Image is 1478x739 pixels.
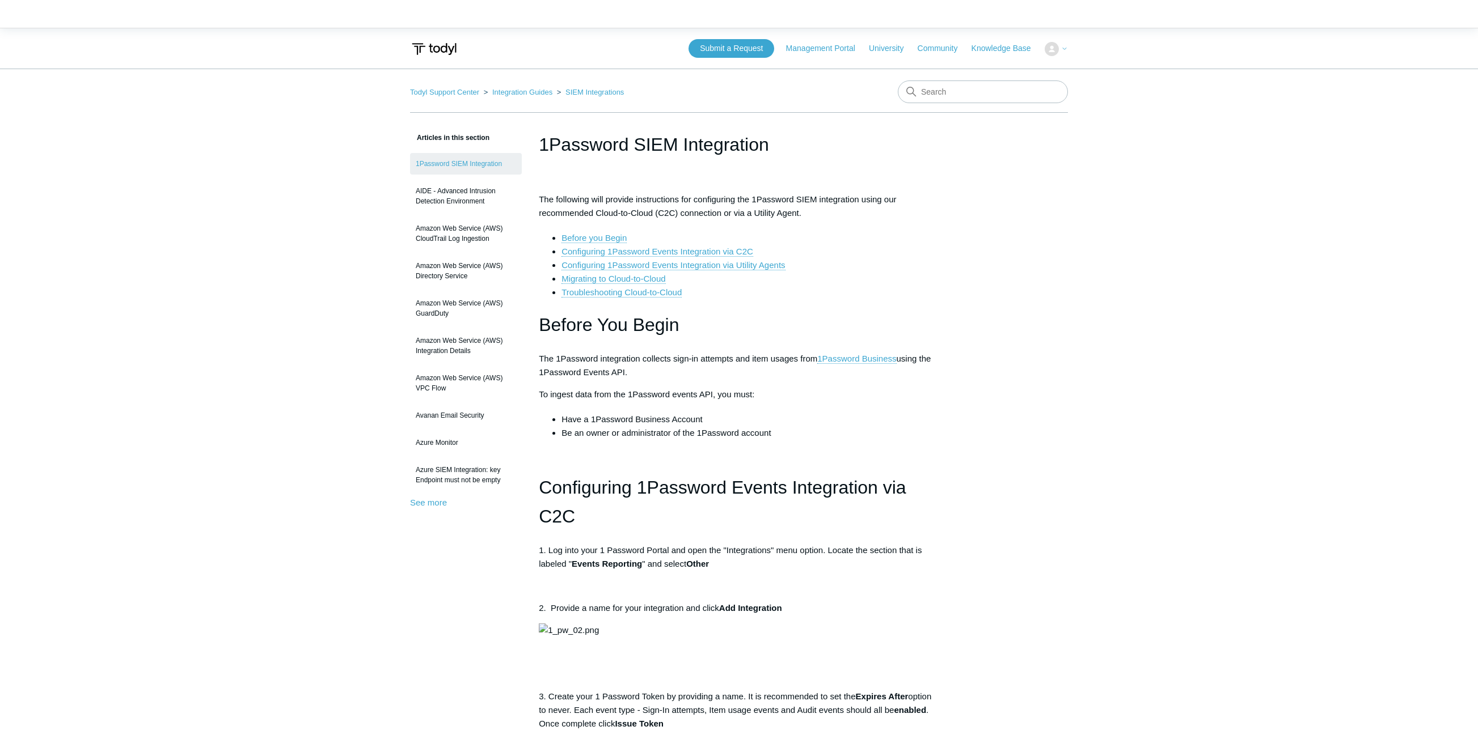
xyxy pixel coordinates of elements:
[686,559,709,568] strong: Other
[539,623,599,637] img: 1_pw_02.png
[410,432,522,453] a: Azure Monitor
[539,131,939,158] h1: 1Password SIEM Integration
[565,88,624,96] a: SIEM Integrations
[410,88,479,96] a: Todyl Support Center
[539,352,939,379] p: The 1Password integration collects sign-in attempts and item usages from using the 1Password Even...
[482,88,555,96] li: Integration Guides
[869,43,915,54] a: University
[539,388,939,401] p: To ingest data from the 1Password events API, you must:
[555,88,624,96] li: SIEM Integrations
[972,43,1042,54] a: Knowledge Base
[561,274,665,284] a: Migrating to Cloud-to-Cloud
[856,691,909,701] strong: Expires After
[410,88,482,96] li: Todyl Support Center
[410,498,447,507] a: See more
[539,473,939,531] h1: Configuring 1Password Events Integration via C2C
[561,413,939,426] li: Have a 1Password Business Account
[918,43,969,54] a: Community
[689,39,774,58] a: Submit a Request
[615,719,664,728] strong: Issue Token
[561,426,939,440] li: Be an owner or administrator of the 1Password account
[572,559,642,568] strong: Events Reporting
[539,311,939,339] h1: Before You Begin
[894,705,926,715] strong: enabled
[539,193,939,220] p: The following will provide instructions for configuring the 1Password SIEM integration using our ...
[561,260,785,270] a: Configuring 1Password Events Integration via Utility Agents
[719,603,782,613] strong: Add Integration
[539,543,939,571] p: 1. Log into your 1 Password Portal and open the "Integrations" menu option. Locate the section th...
[410,134,489,142] span: Articles in this section
[410,180,522,212] a: AIDE - Advanced Intrusion Detection Environment
[410,218,522,249] a: Amazon Web Service (AWS) CloudTrail Log Ingestion
[410,367,522,399] a: Amazon Web Service (AWS) VPC Flow
[561,233,627,243] a: Before you Begin
[492,88,552,96] a: Integration Guides
[410,153,522,175] a: 1Password SIEM Integration
[410,39,458,60] img: Todyl Support Center Help Center home page
[410,255,522,287] a: Amazon Web Service (AWS) Directory Service
[410,292,522,324] a: Amazon Web Service (AWS) GuardDuty
[410,405,522,426] a: Avanan Email Security
[539,690,939,730] p: 3. Create your 1 Password Token by providing a name. It is recommended to set the option to never...
[561,247,753,257] a: Configuring 1Password Events Integration via C2C
[786,43,867,54] a: Management Portal
[410,459,522,491] a: Azure SIEM Integration: key Endpoint must not be empty
[410,330,522,362] a: Amazon Web Service (AWS) Integration Details
[817,354,896,364] a: 1Password Business
[898,80,1068,103] input: Search
[539,601,939,615] p: 2. Provide a name for your integration and click
[561,287,682,298] a: Troubleshooting Cloud-to-Cloud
